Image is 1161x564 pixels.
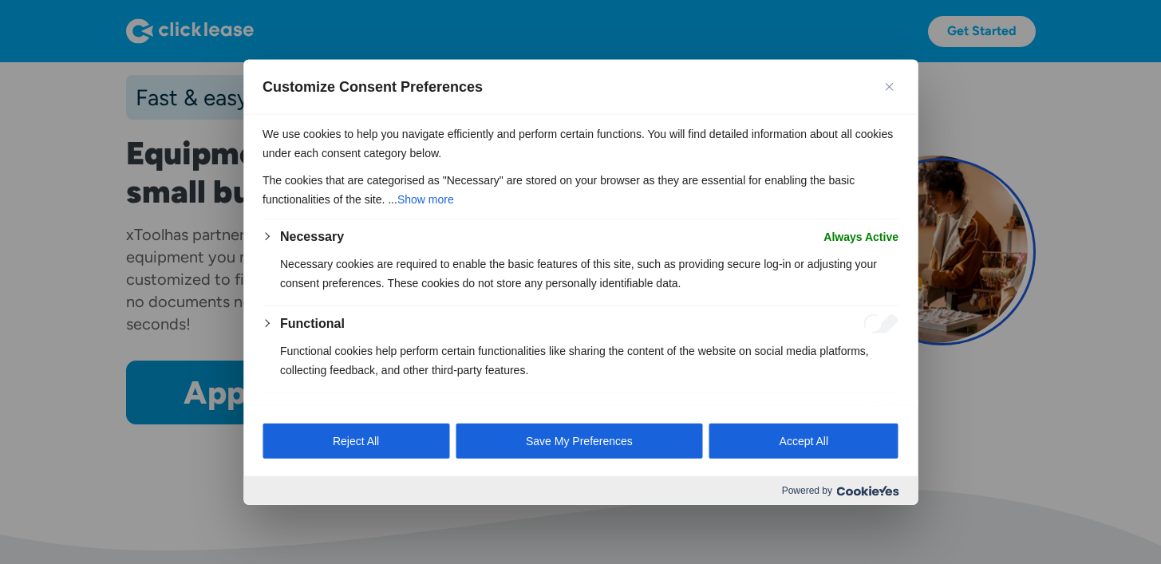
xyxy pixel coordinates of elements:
[263,170,898,208] p: The cookies that are categorised as "Necessary" are stored on your browser as they are essential ...
[863,314,898,333] input: Enable Functional
[879,77,898,96] button: Close
[263,77,483,96] span: Customize Consent Preferences
[263,424,449,459] button: Reject All
[263,124,898,162] p: We use cookies to help you navigate efficiently and perform certain functions. You will find deta...
[885,82,893,90] img: Close
[823,227,898,246] span: Always Active
[836,485,898,495] img: Cookieyes logo
[280,341,898,379] p: Functional cookies help perform certain functionalities like sharing the content of the website o...
[280,314,345,333] button: Functional
[280,227,344,246] button: Necessary
[456,424,703,459] button: Save My Preferences
[243,476,918,505] div: Powered by
[397,189,454,208] button: Show more
[709,424,898,459] button: Accept All
[243,59,918,505] div: Customize Consent Preferences
[280,254,898,292] p: Necessary cookies are required to enable the basic features of this site, such as providing secur...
